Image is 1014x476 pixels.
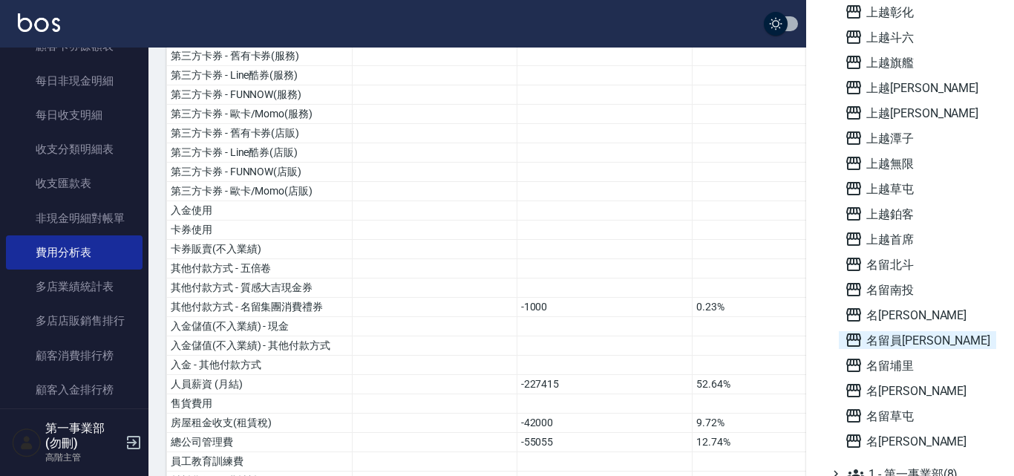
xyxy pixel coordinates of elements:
span: 上越潭子 [845,129,990,147]
span: 名[PERSON_NAME] [845,432,990,450]
span: 名[PERSON_NAME] [845,306,990,324]
span: 名留南投 [845,281,990,299]
span: 名[PERSON_NAME] [845,382,990,400]
span: 上越草屯 [845,180,990,198]
span: 上越旗艦 [845,53,990,71]
span: 上越鉑客 [845,205,990,223]
span: 名留草屯 [845,407,990,425]
span: 上越無限 [845,154,990,172]
span: 名留北斗 [845,255,990,273]
span: 上越彰化 [845,3,990,21]
span: 上越[PERSON_NAME] [845,104,990,122]
span: 名留埔里 [845,356,990,374]
span: 上越斗六 [845,28,990,46]
span: 上越[PERSON_NAME] [845,79,990,97]
span: 名留員[PERSON_NAME] [845,331,990,349]
span: 上越首席 [845,230,990,248]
